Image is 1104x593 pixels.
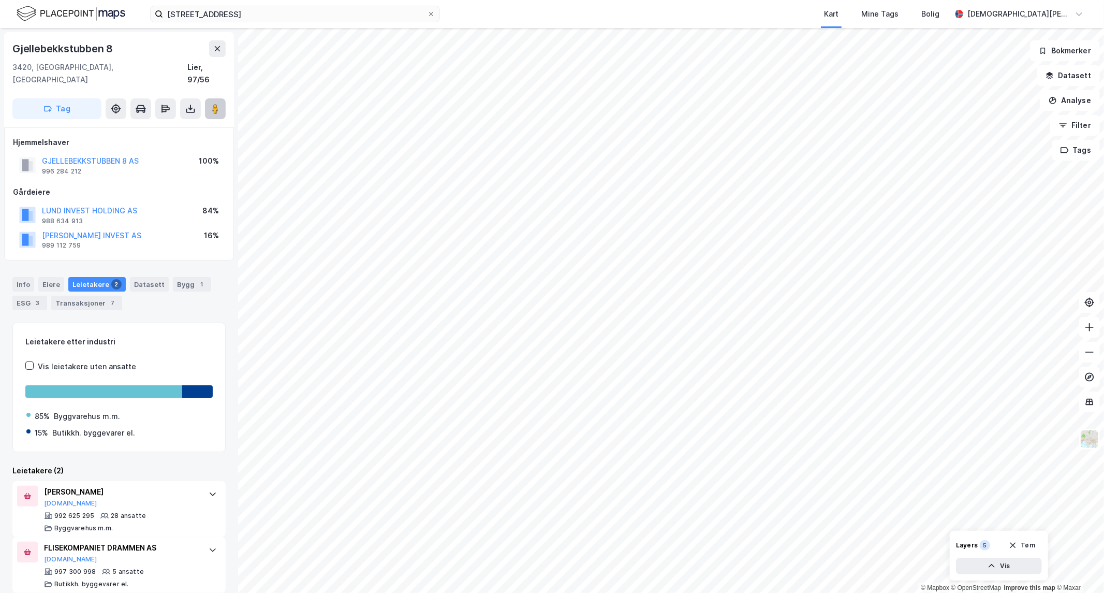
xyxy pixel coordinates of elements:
[204,229,219,242] div: 16%
[1037,65,1100,86] button: Datasett
[25,336,213,348] div: Leietakere etter industri
[42,241,81,250] div: 989 112 759
[1040,90,1100,111] button: Analyse
[52,427,135,439] div: Butikkh. byggevarer el.
[199,155,219,167] div: 100%
[202,205,219,217] div: 84%
[967,8,1071,20] div: [DEMOGRAPHIC_DATA][PERSON_NAME]
[1002,537,1042,554] button: Tøm
[54,580,129,588] div: Butikkh. byggevarer el.
[111,279,122,290] div: 2
[17,5,125,23] img: logo.f888ab2527a4732fd821a326f86c7f29.svg
[38,360,136,373] div: Vis leietakere uten ansatte
[12,61,187,86] div: 3420, [GEOGRAPHIC_DATA], [GEOGRAPHIC_DATA]
[54,568,96,576] div: 997 300 998
[861,8,899,20] div: Mine Tags
[1052,543,1104,593] iframe: Chat Widget
[824,8,838,20] div: Kart
[108,298,118,308] div: 7
[42,217,83,225] div: 988 634 913
[921,8,939,20] div: Bolig
[921,584,949,591] a: Mapbox
[12,40,115,57] div: Gjellebekkstubben 8
[42,167,81,176] div: 996 284 212
[1050,115,1100,136] button: Filter
[68,277,126,292] div: Leietakere
[38,277,64,292] div: Eiere
[12,465,226,477] div: Leietakere (2)
[54,512,94,520] div: 992 625 295
[1030,40,1100,61] button: Bokmerker
[54,410,120,423] div: Byggvarehus m.m.
[956,541,978,549] div: Layers
[956,558,1042,574] button: Vis
[111,512,146,520] div: 28 ansatte
[54,524,113,532] div: Byggvarehus m.m.
[173,277,211,292] div: Bygg
[13,186,225,198] div: Gårdeiere
[44,486,198,498] div: [PERSON_NAME]
[163,6,427,22] input: Søk på adresse, matrikkel, gårdeiere, leietakere eller personer
[1004,584,1055,591] a: Improve this map
[1052,140,1100,161] button: Tags
[51,296,122,310] div: Transaksjoner
[44,542,198,554] div: FLISEKOMPANIET DRAMMEN AS
[112,568,144,576] div: 5 ansatte
[44,555,97,563] button: [DOMAIN_NAME]
[130,277,169,292] div: Datasett
[12,98,101,119] button: Tag
[197,279,207,290] div: 1
[980,540,990,551] div: 5
[12,296,47,310] div: ESG
[35,410,50,423] div: 85%
[13,136,225,149] div: Hjemmelshaver
[1080,429,1099,449] img: Z
[951,584,1002,591] a: OpenStreetMap
[44,499,97,508] button: [DOMAIN_NAME]
[35,427,48,439] div: 15%
[187,61,226,86] div: Lier, 97/56
[1052,543,1104,593] div: Kontrollprogram for chat
[12,277,34,292] div: Info
[33,298,43,308] div: 3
